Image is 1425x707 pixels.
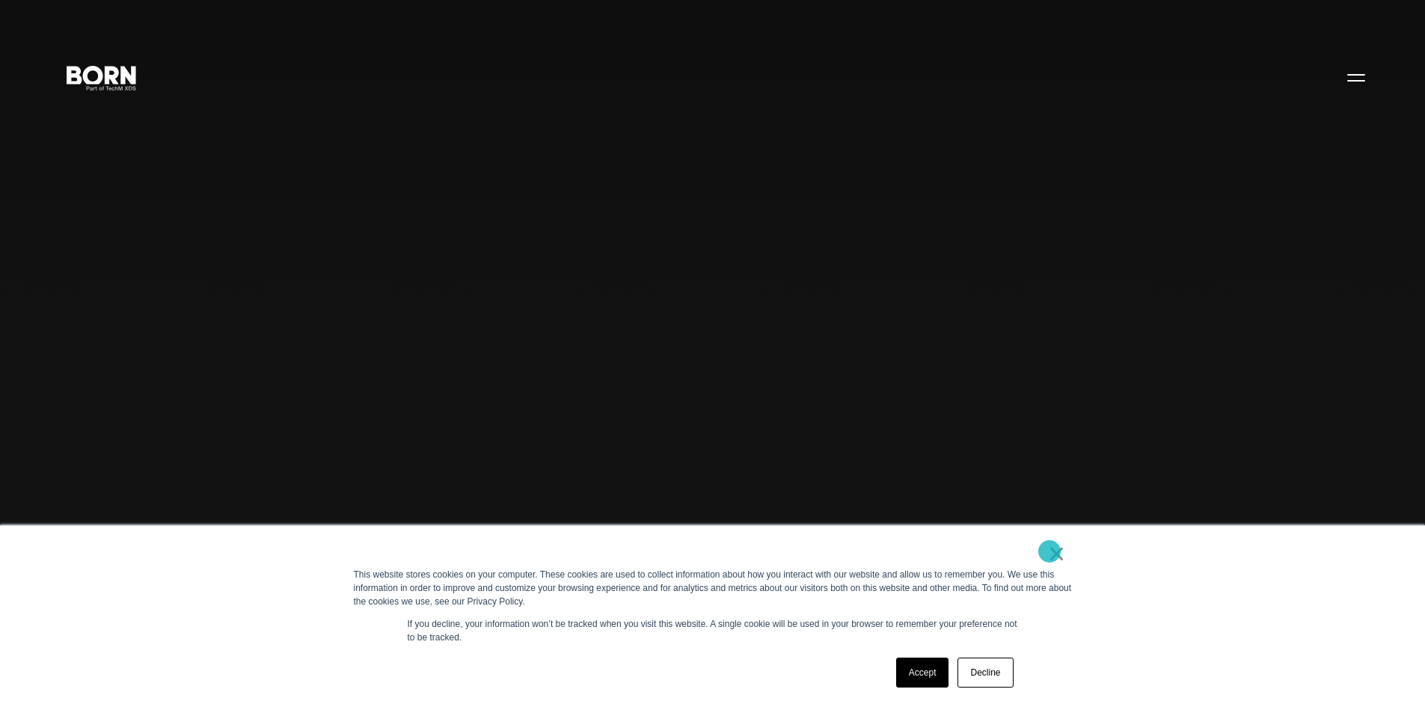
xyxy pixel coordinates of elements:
button: Open [1338,61,1374,93]
a: × [1048,547,1066,560]
p: If you decline, your information won’t be tracked when you visit this website. A single cookie wi... [408,617,1018,644]
a: Decline [957,658,1013,688]
a: Accept [896,658,949,688]
div: This website stores cookies on your computer. These cookies are used to collect information about... [354,568,1072,608]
